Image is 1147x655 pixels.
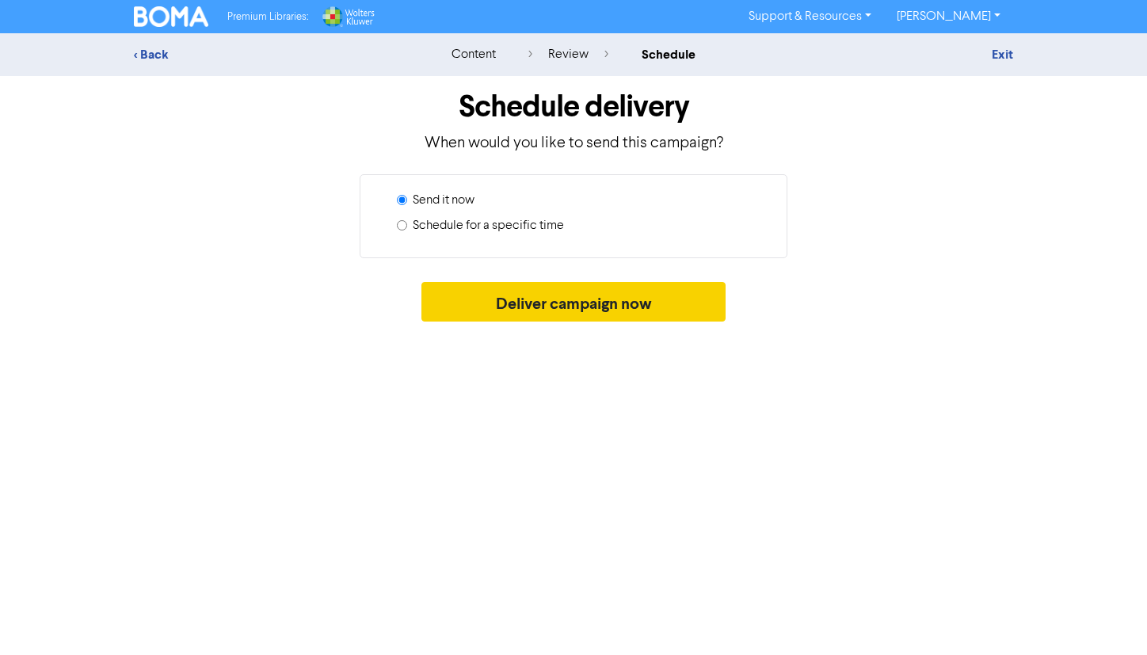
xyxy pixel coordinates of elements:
[134,89,1013,125] h1: Schedule delivery
[321,6,375,27] img: Wolters Kluwer
[134,131,1013,155] p: When would you like to send this campaign?
[413,191,474,210] label: Send it now
[134,45,411,64] div: < Back
[642,45,695,64] div: schedule
[528,45,608,64] div: review
[134,6,208,27] img: BOMA Logo
[1068,579,1147,655] iframe: Chat Widget
[452,45,496,64] div: content
[413,216,564,235] label: Schedule for a specific time
[884,4,1013,29] a: [PERSON_NAME]
[421,282,726,322] button: Deliver campaign now
[227,12,308,22] span: Premium Libraries:
[992,47,1013,63] a: Exit
[736,4,884,29] a: Support & Resources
